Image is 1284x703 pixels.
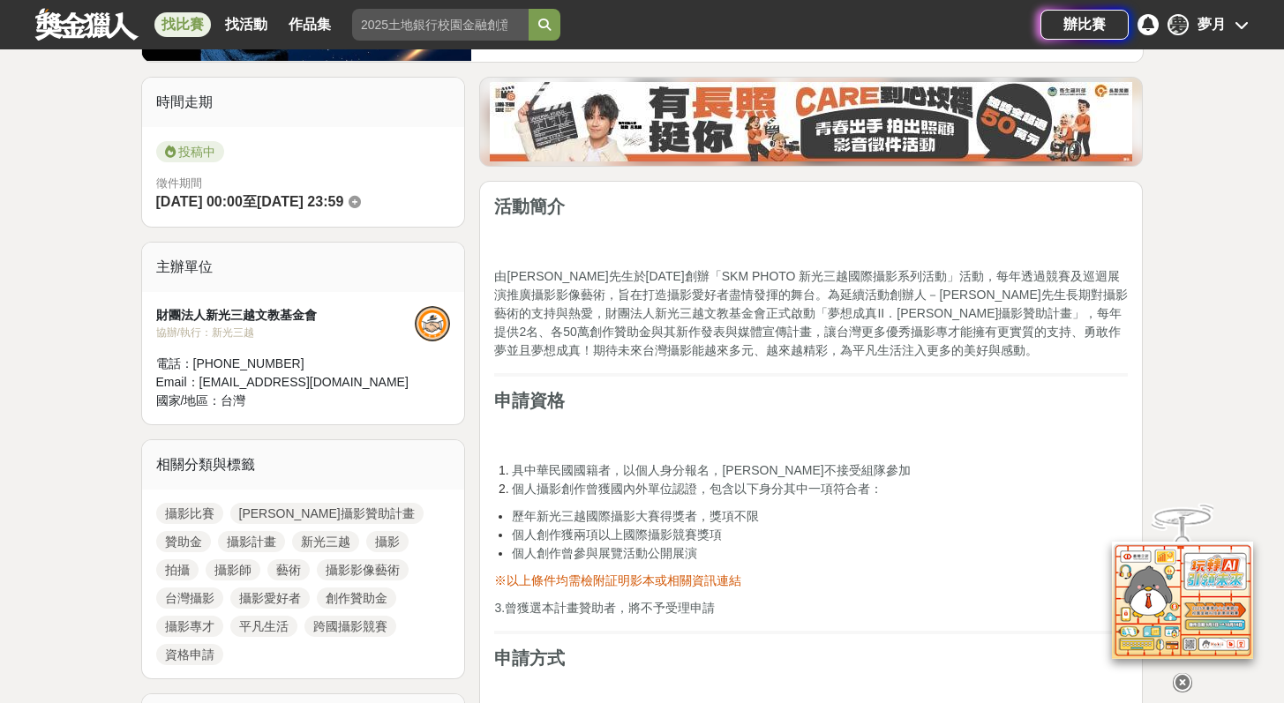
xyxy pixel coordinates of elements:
[1040,10,1129,40] a: 辦比賽
[512,527,722,542] span: 個人創作獲兩項以上國際攝影競賽獎項
[494,573,741,587] span: ※以上條件均需檢附証明影本或相關資訊連結
[154,12,211,37] a: 找比賽
[142,78,465,127] div: 時間走期
[156,306,416,325] div: 財團法人新光三越文教基金會
[156,325,416,340] div: 協辦/執行： 新光三越
[1198,14,1226,35] div: 夢月
[257,194,343,209] span: [DATE] 23:59
[142,440,465,490] div: 相關分類與標籤
[156,616,223,637] a: 攝影專才
[304,616,396,637] a: 跨國攝影競賽
[512,463,910,477] span: 具中華民國國籍者，以個人身分報名，[PERSON_NAME]不接受組隊參加
[221,393,245,408] span: 台灣
[494,391,565,410] strong: 申請資格
[218,12,274,37] a: 找活動
[512,546,697,560] span: 個人創作曾參與展覽活動公開展演
[282,12,338,37] a: 作品集
[317,587,396,609] a: 創作贊助金
[156,194,243,209] span: [DATE] 00:00
[352,9,529,41] input: 2025土地銀行校園金融創意挑戰賽：從你出發 開啟智慧金融新頁
[156,559,199,580] a: 拍攝
[156,141,224,162] span: 投稿中
[512,482,882,496] span: 個人攝影創作曾獲國內外單位認證，包含以下身分其中一項符合者：
[156,644,223,665] a: 資格申請
[156,531,211,552] a: 贊助金
[512,509,759,523] span: 歷年新光三越國際攝影大賽得獎者，獎項不限
[156,355,416,373] div: 電話： [PHONE_NUMBER]
[218,531,285,552] a: 攝影計畫
[494,648,565,668] strong: 申請方式
[230,587,310,609] a: 攝影愛好者
[494,197,565,216] strong: 活動簡介
[494,269,1127,357] span: 由[PERSON_NAME]先生於[DATE]創辦「SKM PHOTO 新光三越國際攝影系列活動」活動，每年透過競賽及巡迴展演推廣攝影影像藝術，旨在打造攝影愛好者盡情發揮的舞台。為延續活動創辦人...
[230,503,424,524] a: [PERSON_NAME]攝影贊助計畫
[317,559,409,580] a: 攝影影像藝術
[494,601,715,615] span: 3.曾獲選本計畫贊助者，將不予受理申請
[156,373,416,392] div: Email： [EMAIL_ADDRESS][DOMAIN_NAME]
[156,176,202,190] span: 徵件期間
[1112,537,1253,654] img: d2146d9a-e6f6-4337-9592-8cefde37ba6b.png
[206,559,260,580] a: 攝影師
[366,531,409,552] a: 攝影
[156,503,223,524] a: 攝影比賽
[1168,14,1189,35] div: 夢
[156,587,223,609] a: 台灣攝影
[267,559,310,580] a: 藝術
[292,531,359,552] a: 新光三越
[142,243,465,292] div: 主辦單位
[243,194,257,209] span: 至
[230,616,297,637] a: 平凡生活
[490,82,1132,161] img: 35ad34ac-3361-4bcf-919e-8d747461931d.jpg
[156,393,222,408] span: 國家/地區：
